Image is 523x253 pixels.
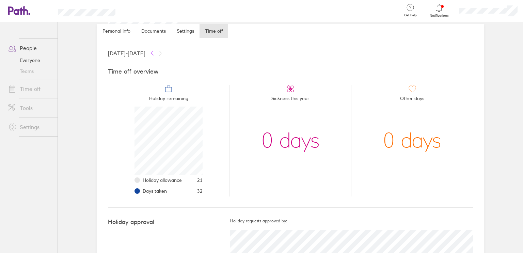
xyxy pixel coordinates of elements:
[3,66,58,77] a: Teams
[230,219,473,223] h5: Holiday requests approved by:
[143,177,182,183] span: Holiday allowance
[3,41,58,55] a: People
[428,3,450,18] a: Notifications
[108,68,473,75] h4: Time off overview
[3,120,58,134] a: Settings
[399,13,422,17] span: Get help
[383,107,441,175] div: 0 days
[143,188,167,194] span: Days taken
[428,14,450,18] span: Notifications
[197,188,203,194] span: 32
[400,93,424,107] span: Other days
[108,50,145,56] span: [DATE] - [DATE]
[261,107,320,175] div: 0 days
[136,24,171,38] a: Documents
[197,177,203,183] span: 21
[3,55,58,66] a: Everyone
[149,93,188,107] span: Holiday remaining
[108,219,230,226] h4: Holiday approval
[271,93,310,107] span: Sickness this year
[3,101,58,115] a: Tools
[171,24,200,38] a: Settings
[97,24,136,38] a: Personal info
[200,24,228,38] a: Time off
[3,82,58,96] a: Time off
